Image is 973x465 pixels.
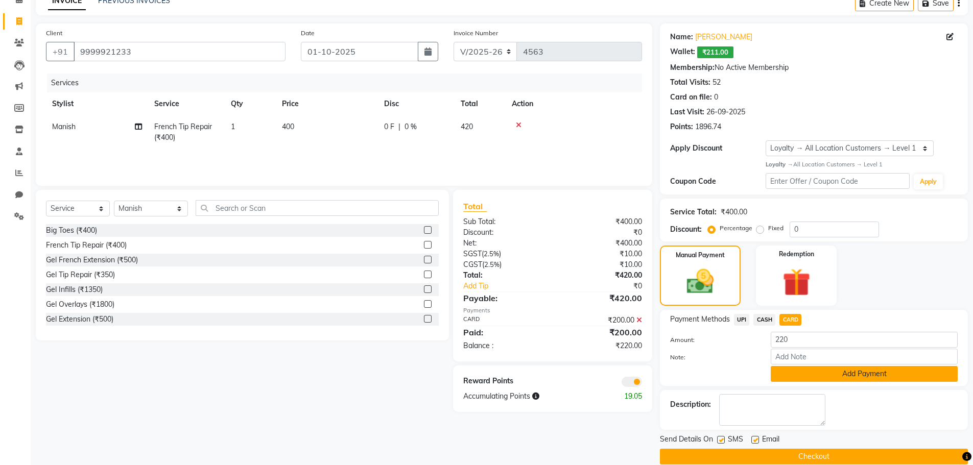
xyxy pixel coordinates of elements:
[670,121,693,132] div: Points:
[771,349,958,364] input: Add Note
[695,32,752,42] a: [PERSON_NAME]
[670,62,715,73] div: Membership:
[678,266,722,297] img: _cash.svg
[456,326,553,338] div: Paid:
[463,249,482,258] span: SGST
[74,42,286,61] input: Search by Name/Mobile/Email/Code
[276,92,378,115] th: Price
[734,314,750,326] span: UPI
[456,391,601,402] div: Accumulating Points
[553,238,650,249] div: ₹400.00
[46,284,103,295] div: Gel Infills (₹1350)
[47,74,650,92] div: Services
[670,32,693,42] div: Name:
[753,314,775,326] span: CASH
[456,376,553,387] div: Reward Points
[46,314,113,325] div: Gel Extension (₹500)
[774,265,819,300] img: _gift.svg
[553,216,650,227] div: ₹400.00
[456,227,553,238] div: Discount:
[768,224,784,233] label: Fixed
[225,92,276,115] th: Qty
[766,173,910,189] input: Enter Offer / Coupon Code
[46,42,75,61] button: +91
[670,399,711,410] div: Description:
[662,335,764,345] label: Amount:
[670,314,730,325] span: Payment Methods
[721,207,747,217] div: ₹400.00
[282,122,294,131] span: 400
[398,121,400,132] span: |
[456,315,553,326] div: CARD
[301,29,315,38] label: Date
[601,391,650,402] div: 19.05
[463,306,642,315] div: Payments
[670,176,766,187] div: Coupon Code
[766,161,793,168] strong: Loyalty →
[553,326,650,338] div: ₹200.00
[456,281,568,291] a: Add Tip
[46,255,138,265] div: Gel French Extension (₹500)
[463,201,487,212] span: Total
[553,249,650,259] div: ₹10.00
[52,122,76,131] span: Manish
[553,270,650,281] div: ₹420.00
[670,46,695,58] div: Wallet:
[456,238,553,249] div: Net:
[456,249,553,259] div: ( )
[779,250,814,259] label: Redemption
[455,92,506,115] th: Total
[456,292,553,304] div: Payable:
[46,225,97,236] div: Big Toes (₹400)
[553,292,650,304] div: ₹420.00
[728,434,743,447] span: SMS
[461,122,473,131] span: 420
[670,92,712,103] div: Card on file:
[456,340,553,351] div: Balance :
[484,250,499,258] span: 2.5%
[456,259,553,270] div: ( )
[46,299,114,310] div: Gel Overlays (₹1800)
[46,240,127,251] div: French Tip Repair (₹400)
[670,62,958,73] div: No Active Membership
[676,251,725,260] label: Manual Payment
[46,92,148,115] th: Stylist
[553,259,650,270] div: ₹10.00
[670,224,702,235] div: Discount:
[779,314,801,326] span: CARD
[660,434,713,447] span: Send Details On
[771,366,958,382] button: Add Payment
[660,449,968,464] button: Checkout
[914,174,943,189] button: Apply
[771,332,958,348] input: Amount
[456,216,553,227] div: Sub Total:
[405,121,417,132] span: 0 %
[569,281,650,291] div: ₹0
[553,340,650,351] div: ₹220.00
[706,107,745,117] div: 26-09-2025
[762,434,779,447] span: Email
[695,121,721,132] div: 1896.74
[148,92,225,115] th: Service
[463,260,482,269] span: CGST
[553,315,650,326] div: ₹200.00
[670,107,704,117] div: Last Visit:
[720,224,752,233] label: Percentage
[662,353,764,362] label: Note:
[484,260,500,268] span: 2.5%
[456,270,553,281] div: Total:
[506,92,642,115] th: Action
[46,29,62,38] label: Client
[454,29,498,38] label: Invoice Number
[670,143,766,154] div: Apply Discount
[46,270,115,280] div: Gel Tip Repair (₹350)
[378,92,455,115] th: Disc
[713,77,721,88] div: 52
[714,92,718,103] div: 0
[766,160,958,169] div: All Location Customers → Level 1
[231,122,235,131] span: 1
[196,200,439,216] input: Search or Scan
[670,77,710,88] div: Total Visits:
[553,227,650,238] div: ₹0
[697,46,733,58] span: ₹211.00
